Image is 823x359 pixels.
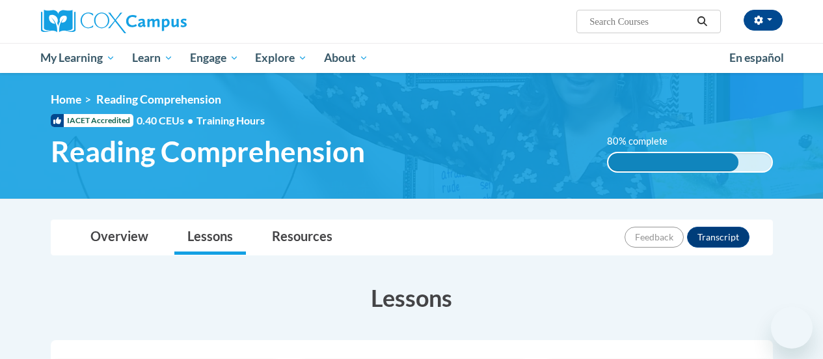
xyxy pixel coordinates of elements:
a: About [316,43,377,73]
a: My Learning [33,43,124,73]
a: Engage [182,43,247,73]
span: Reading Comprehension [51,134,365,169]
a: Home [51,93,81,106]
span: 0.40 CEUs [137,113,196,128]
span: Learn [132,50,173,66]
span: IACET Accredited [51,114,133,127]
span: • [187,114,193,126]
div: Main menu [31,43,792,73]
button: Search [692,14,712,29]
a: Lessons [174,220,246,255]
span: Explore [255,50,307,66]
span: About [324,50,368,66]
a: Explore [247,43,316,73]
span: Engage [190,50,239,66]
button: Account Settings [744,10,783,31]
label: 80% complete [607,134,682,149]
a: Learn [124,43,182,73]
span: Training Hours [196,114,265,126]
span: En español [729,51,784,65]
a: Resources [259,220,345,255]
span: Reading Comprehension [96,93,221,106]
a: Overview [77,220,161,255]
a: En español [721,44,792,72]
input: Search Courses [588,14,692,29]
h3: Lessons [51,281,773,314]
button: Feedback [625,227,684,248]
img: Cox Campus [41,10,187,33]
button: Transcript [687,227,749,248]
iframe: Button to launch messaging window [771,307,813,349]
a: Cox Campus [41,10,275,33]
span: My Learning [40,50,115,66]
div: 80% complete [608,153,739,171]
